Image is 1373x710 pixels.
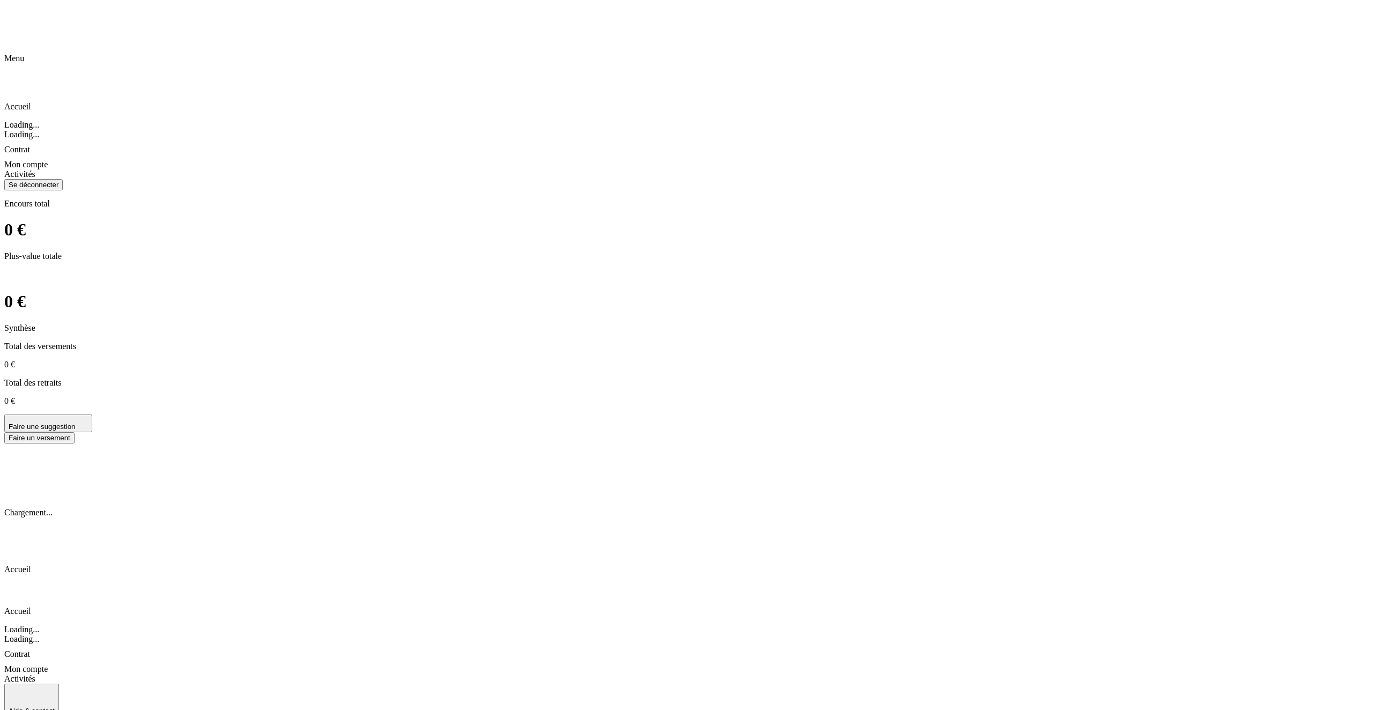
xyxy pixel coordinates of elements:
[4,378,1369,388] p: Total des retraits
[4,199,1369,209] p: Encours total
[4,649,30,659] span: Contrat
[4,130,39,139] span: Loading...
[4,360,1369,369] p: 0 €
[4,102,1369,112] p: Accueil
[4,664,48,674] span: Mon compte
[4,415,92,432] button: Faire une suggestion
[4,220,1369,240] h1: 0 €
[4,342,1369,351] p: Total des versements
[9,434,70,442] div: Faire un versement
[4,674,35,683] span: Activités
[4,565,1369,574] p: Accueil
[4,78,1369,112] div: Accueil
[4,179,63,190] button: Se déconnecter
[4,508,1369,517] p: Chargement...
[4,160,48,169] span: Mon compte
[4,145,30,154] span: Contrat
[4,292,1369,312] h1: 0 €
[4,54,24,63] span: Menu
[4,421,92,431] a: Faire une suggestion
[4,607,1369,616] p: Accueil
[4,432,75,443] button: Faire un versement
[4,323,1369,333] p: Synthèse
[4,625,39,634] span: Loading...
[4,252,1369,261] p: Plus-value totale
[4,396,1369,406] p: 0 €
[9,423,75,431] span: Faire une suggestion
[4,583,1369,616] div: Accueil
[4,169,35,179] span: Activités
[4,634,39,644] span: Loading...
[4,541,1369,574] div: Accueil
[9,181,58,189] div: Se déconnecter
[4,120,39,129] span: Loading...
